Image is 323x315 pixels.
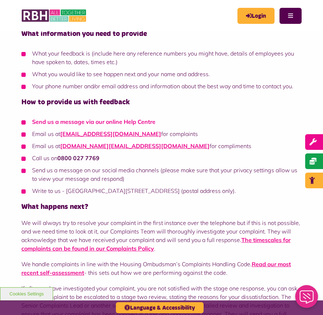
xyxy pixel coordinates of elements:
[21,49,302,66] li: What your feedback is (include here any reference numbers you might have, details of employees yo...
[291,283,323,315] iframe: Netcall Web Assistant for live chat
[60,142,210,149] a: [DOMAIN_NAME][EMAIL_ADDRESS][DOMAIN_NAME]
[21,29,302,38] h4: What information you need to provide
[21,7,87,24] img: RBH
[21,260,302,277] p: We handle complaints in line with the Housing Ombudsman’s Complaints Handling Code. - this sets o...
[60,130,161,137] a: [EMAIL_ADDRESS][DOMAIN_NAME]
[21,70,302,78] li: What you would like to see happen next and your name and address.
[21,219,302,253] p: We will always try to resolve your complaint in the first instance over the telephone but if this...
[116,302,204,313] button: Language & Accessibility
[21,142,302,150] li: Email us at for compliments
[21,166,302,183] li: Send us a message on our social media channels (please make sure that your privacy settings allow...
[21,154,302,162] li: Call us on
[237,8,275,24] a: MyRBH
[21,202,302,211] h4: What happens next?
[21,98,302,107] h4: How to provide us with feedback
[21,82,302,90] li: Your phone number and/or email address and information about the best way and time to contact you.
[32,118,155,125] a: Send us a message via our online Help Centre - open in a new tab
[21,187,302,195] li: Write to us - [GEOGRAPHIC_DATA][STREET_ADDRESS] (postal address only).
[280,8,302,24] button: Navigation
[21,130,302,138] li: Email us at for complaints
[57,154,99,162] strong: 0800 027 7769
